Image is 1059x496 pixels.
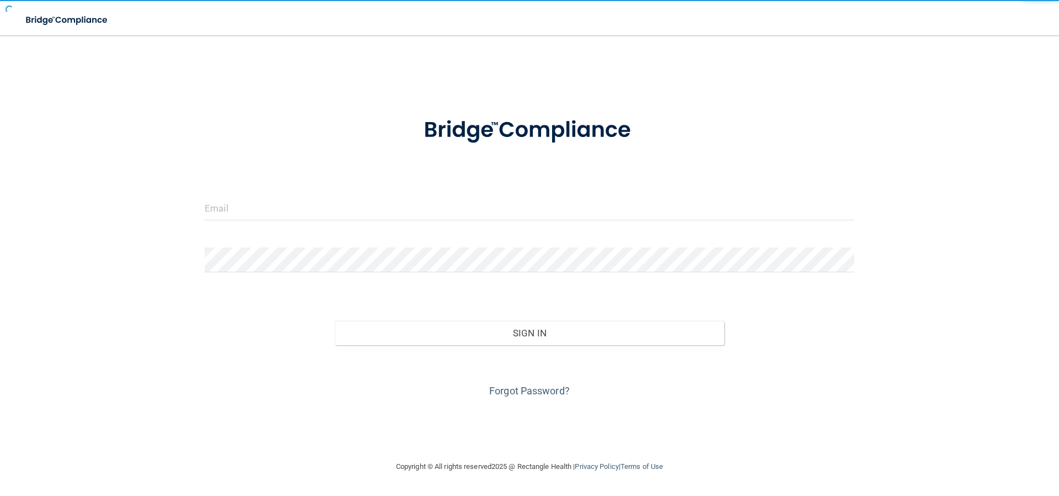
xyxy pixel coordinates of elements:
a: Terms of Use [621,462,663,471]
img: bridge_compliance_login_screen.278c3ca4.svg [17,9,118,31]
a: Privacy Policy [575,462,618,471]
button: Sign In [335,321,725,345]
img: bridge_compliance_login_screen.278c3ca4.svg [401,102,658,159]
input: Email [205,196,854,220]
a: Forgot Password? [489,385,570,397]
div: Copyright © All rights reserved 2025 @ Rectangle Health | | [328,449,731,484]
